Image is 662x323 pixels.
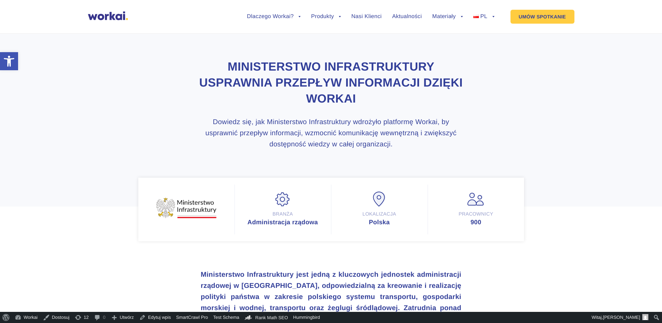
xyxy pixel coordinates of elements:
div: Lokalizacja [338,211,420,217]
a: Materiały [432,14,463,19]
div: Pracownicy [435,211,517,217]
a: SmartCrawl Pro [174,312,211,323]
a: Dostosuj [40,312,72,323]
h1: Ministerstwo Infrastruktury usprawnia przepływ informacji dzięki Workai [196,59,466,107]
h3: Dowiedz się, jak Ministerstwo Infrastruktury wdrożyło platformę Workai, by usprawnić przepływ inf... [196,116,466,150]
a: Edytuj wpis [137,312,174,323]
a: Workai [12,312,40,323]
a: PL [473,14,495,19]
a: Nasi Klienci [351,14,382,19]
div: Polska [338,219,420,226]
img: Lokalizacja [371,192,388,207]
img: Pracownicy [467,192,485,207]
a: Kokpit Rank Math [242,312,291,323]
span: PL [480,14,487,19]
span: Utwórz [120,312,134,323]
div: Branża [242,211,324,217]
span: 0 [103,312,105,323]
div: 900 [435,219,517,226]
a: UMÓW SPOTKANIE [510,10,574,24]
a: Test Schema [211,312,242,323]
a: Hummingbird [291,312,323,323]
a: Witaj, [589,312,651,323]
a: Aktualności [392,14,422,19]
a: Produkty [311,14,341,19]
div: Administracja rządowa [242,219,324,226]
a: Dlaczego Workai? [247,14,301,19]
span: [PERSON_NAME] [603,315,640,320]
span: 12 [84,312,89,323]
img: Branża [274,192,292,207]
span: Rank Math SEO [255,315,288,320]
